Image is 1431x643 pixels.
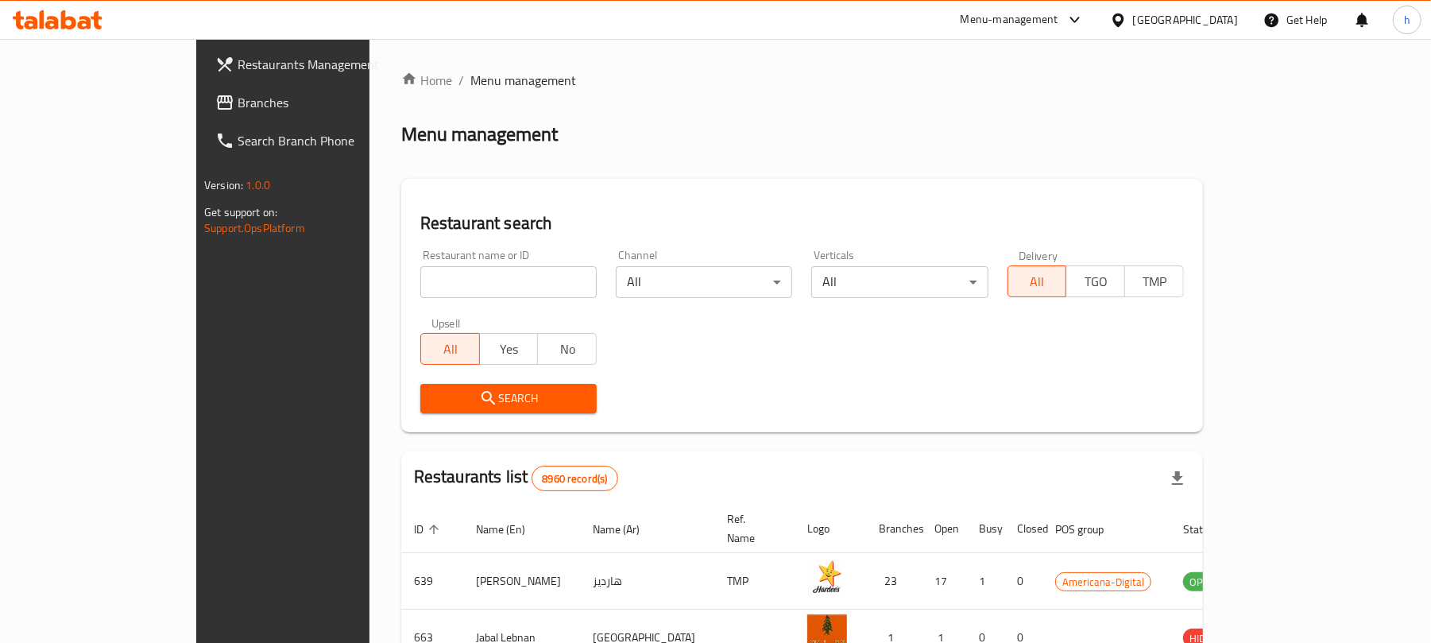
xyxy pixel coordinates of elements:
nav: breadcrumb [401,71,1203,90]
span: Search Branch Phone [238,131,423,150]
span: ID [414,520,444,539]
span: POS group [1055,520,1124,539]
button: All [1008,265,1067,297]
span: Americana-Digital [1056,573,1151,591]
td: 0 [1004,553,1042,610]
span: Ref. Name [727,509,775,548]
span: All [1015,270,1061,293]
span: All [427,338,474,361]
h2: Menu management [401,122,558,147]
span: Version: [204,175,243,196]
div: All [811,266,988,298]
input: Search for restaurant name or ID.. [420,266,597,298]
h2: Restaurants list [414,465,618,491]
button: Yes [479,333,539,365]
label: Upsell [431,317,461,328]
img: Hardee's [807,558,847,598]
td: 1 [966,553,1004,610]
td: 17 [922,553,966,610]
button: TMP [1124,265,1184,297]
div: OPEN [1183,572,1222,591]
th: Logo [795,505,866,553]
span: Name (Ar) [593,520,660,539]
th: Branches [866,505,922,553]
span: Menu management [470,71,576,90]
span: Get support on: [204,202,277,223]
a: Support.OpsPlatform [204,218,305,238]
td: 23 [866,553,922,610]
td: هارديز [580,553,714,610]
td: [PERSON_NAME] [463,553,580,610]
h2: Restaurant search [420,211,1184,235]
span: 8960 record(s) [532,471,617,486]
button: Search [420,384,597,413]
span: TMP [1131,270,1178,293]
span: Yes [486,338,532,361]
a: Branches [203,83,435,122]
th: Closed [1004,505,1042,553]
span: Name (En) [476,520,546,539]
div: All [616,266,792,298]
span: Restaurants Management [238,55,423,74]
a: Search Branch Phone [203,122,435,160]
button: TGO [1066,265,1125,297]
span: Branches [238,93,423,112]
span: Status [1183,520,1235,539]
label: Delivery [1019,250,1058,261]
div: Total records count [532,466,617,491]
div: [GEOGRAPHIC_DATA] [1133,11,1238,29]
button: All [420,333,480,365]
li: / [458,71,464,90]
span: No [544,338,590,361]
span: Search [433,389,584,409]
span: OPEN [1183,573,1222,591]
th: Open [922,505,966,553]
span: h [1404,11,1410,29]
a: Restaurants Management [203,45,435,83]
div: Export file [1158,459,1197,498]
th: Busy [966,505,1004,553]
span: TGO [1073,270,1119,293]
span: 1.0.0 [246,175,270,196]
button: No [537,333,597,365]
td: TMP [714,553,795,610]
div: Menu-management [961,10,1058,29]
